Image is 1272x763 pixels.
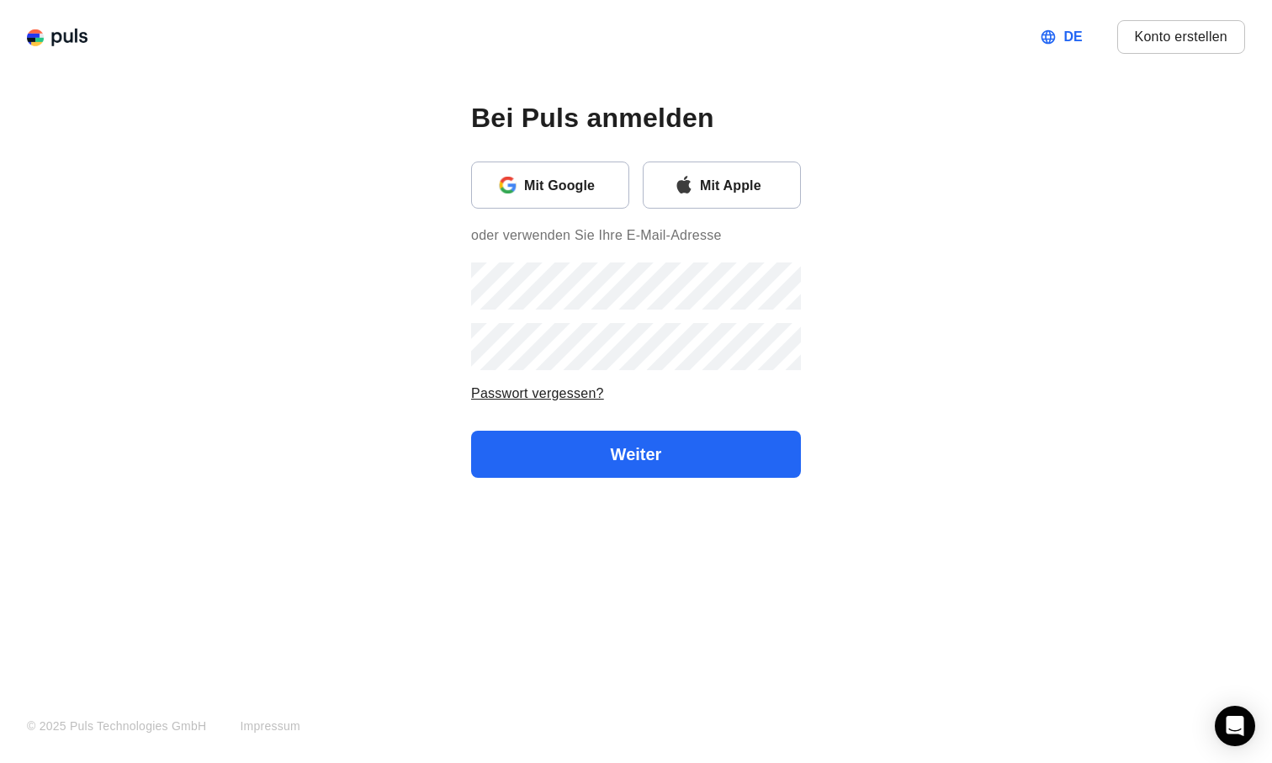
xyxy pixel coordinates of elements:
div: Mit Apple [700,174,787,196]
a: Konto erstellen [1117,20,1245,54]
button: Mit Apple [643,162,801,209]
div: Intercom-Nachrichtendienst öffnen [1215,706,1255,746]
p: oder verwenden Sie Ihre E-Mail-Adresse [471,209,801,256]
span: © 2025 Puls Technologies GmbH [27,719,206,733]
a: Passwort vergessen? [471,386,604,400]
div: Mit Google [524,174,615,196]
button: Mit Google [471,162,629,209]
h1: Bei Puls anmelden [471,101,801,135]
a: Impressum [240,719,299,733]
button: DE [1026,20,1100,54]
button: Weiter [471,431,801,478]
img: Puls project [27,27,87,47]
